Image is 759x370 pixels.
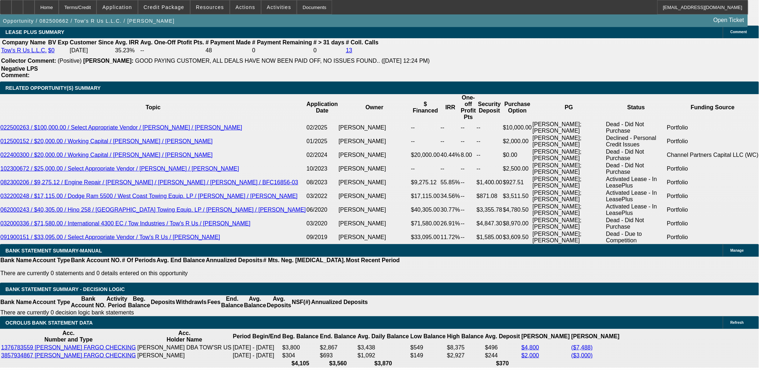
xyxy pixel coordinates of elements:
span: Opportunity / 082500662 / Tow's R Us L.L.C. / [PERSON_NAME] [3,18,175,24]
td: 0 [313,47,345,54]
th: Avg. Daily Balance [357,330,410,343]
td: $1,092 [357,352,410,359]
th: IRR [440,94,460,121]
a: 012500152 / $20,000.00 / Working Capital / [PERSON_NAME] / [PERSON_NAME] [0,138,213,144]
th: Acc. Number and Type [1,330,136,343]
span: (Positive) [58,58,82,64]
td: -- [461,162,477,176]
span: OCROLUS BANK STATEMENT DATA [5,320,93,326]
span: Credit Package [144,4,184,10]
td: [PERSON_NAME]; [PERSON_NAME] [532,121,606,135]
th: Period Begin/End [233,330,281,343]
td: [PERSON_NAME]; [PERSON_NAME] [532,217,606,230]
a: 3857934867 [PERSON_NAME] FARGO CHECKING [1,352,136,358]
span: Manage [731,248,744,252]
td: Portfolio [667,135,759,148]
td: Activated Lease - In LeasePlus [606,203,667,217]
button: Credit Package [138,0,190,14]
td: Portfolio [667,162,759,176]
a: 13 [346,47,352,53]
td: -- [411,135,440,148]
td: 06/2020 [306,203,338,217]
td: [PERSON_NAME] DBA TOW'SR US [137,344,232,351]
td: -- [461,121,477,135]
th: Beg. Balance [282,330,319,343]
td: 0 [252,47,312,54]
td: -- [476,148,503,162]
th: Bank Account NO. [71,257,122,264]
a: 022500263 / $100,000.00 / Select Appropriate Vendor / [PERSON_NAME] / [PERSON_NAME] [0,124,242,131]
td: [PERSON_NAME]; [PERSON_NAME] [532,176,606,189]
th: End. Balance [320,330,356,343]
td: Portfolio [667,230,759,244]
th: Annualized Deposits [205,257,263,264]
a: 102300672 / $25,000.00 / Select Appropriate Vendor / [PERSON_NAME] / [PERSON_NAME] [0,166,239,172]
td: 01/2025 [306,135,338,148]
td: $10,000.00 [503,121,532,135]
td: -- [440,121,460,135]
b: Negative LPS Comment: [1,66,38,78]
td: $8,375 [447,344,484,351]
td: $304 [282,352,319,359]
th: Account Type [32,295,71,309]
td: $3,800 [282,344,319,351]
td: 30.77% [440,203,460,217]
th: Avg. Deposit [485,330,521,343]
td: $871.08 [476,189,503,203]
th: Bank Account NO. [71,295,106,309]
td: $2,867 [320,344,356,351]
td: Portfolio [667,189,759,203]
td: Channel Partners Capital LLC (WC) [667,148,759,162]
span: BANK STATEMENT SUMMARY-MANUAL [5,248,102,254]
th: $370 [485,360,521,367]
td: -- [461,217,477,230]
td: $33,095.00 [411,230,440,244]
td: -- [476,162,503,176]
span: LEASE PLUS SUMMARY [5,29,64,35]
td: [PERSON_NAME] [137,352,232,359]
td: -- [476,121,503,135]
td: [DATE] - [DATE] [233,344,281,351]
td: Dead - Did Not Purchase [606,148,667,162]
th: Low Balance [410,330,446,343]
span: Refresh [731,321,744,325]
span: Activities [267,4,291,10]
span: Resources [196,4,224,10]
td: Declined - Personal Credit Issues [606,135,667,148]
td: [PERSON_NAME]; [PERSON_NAME] [532,203,606,217]
td: $244 [485,352,521,359]
td: [PERSON_NAME] [338,189,411,203]
th: Beg. Balance [128,295,150,309]
b: Collector Comment: [1,58,56,64]
td: -- [476,135,503,148]
td: Portfolio [667,203,759,217]
th: $ Financed [411,94,440,121]
td: Activated Lease - In LeasePlus [606,176,667,189]
td: $3,609.50 [503,230,532,244]
th: Most Recent Period [346,257,400,264]
span: Actions [236,4,255,10]
td: $2,927 [447,352,484,359]
td: 26.91% [440,217,460,230]
td: Dead - Did Not Purchase [606,121,667,135]
td: $3,355.78 [476,203,503,217]
b: # > 31 days [313,39,344,45]
td: -- [411,162,440,176]
b: BV Exp [48,39,68,45]
a: 082300206 / $9,275.12 / Engine Repair / [PERSON_NAME] / [PERSON_NAME] / [PERSON_NAME] / BFC16856-03 [0,179,298,185]
td: [PERSON_NAME] [338,121,411,135]
th: [PERSON_NAME] [571,330,620,343]
td: $17,115.00 [411,189,440,203]
button: Activities [262,0,297,14]
td: $496 [485,344,521,351]
th: End. Balance [221,295,244,309]
td: Dead - Due to Competition [606,230,667,244]
p: There are currently 0 statements and 0 details entered on this opportunity [0,270,400,277]
th: Security Deposit [476,94,503,121]
button: Application [97,0,137,14]
td: -- [440,162,460,176]
th: Withdrawls [175,295,207,309]
th: $3,870 [357,360,410,367]
th: [PERSON_NAME] [521,330,570,343]
td: [PERSON_NAME]; [PERSON_NAME] [532,148,606,162]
